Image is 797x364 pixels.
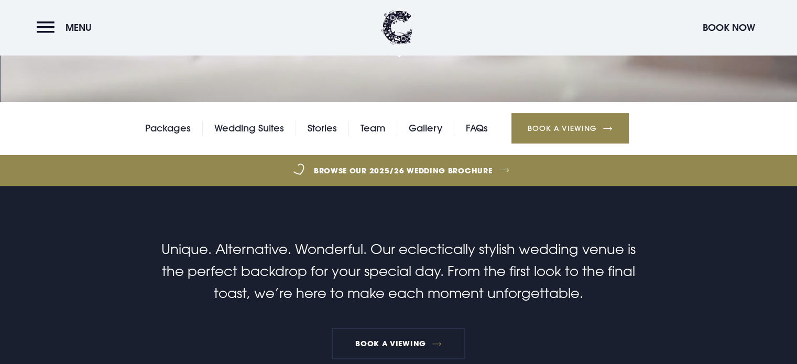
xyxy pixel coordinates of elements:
img: Clandeboye Lodge [381,10,413,45]
a: Stories [308,120,337,136]
p: Unique. Alternative. Wonderful. Our eclectically stylish wedding venue is the perfect backdrop fo... [149,238,648,304]
span: Menu [65,21,92,34]
a: Packages [145,120,191,136]
button: Menu [37,16,97,39]
button: Book Now [697,16,760,39]
a: FAQs [466,120,488,136]
a: Wedding Suites [214,120,284,136]
a: Gallery [409,120,442,136]
a: Book a viewing [332,328,466,359]
a: Team [361,120,385,136]
a: Book a Viewing [511,113,629,144]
